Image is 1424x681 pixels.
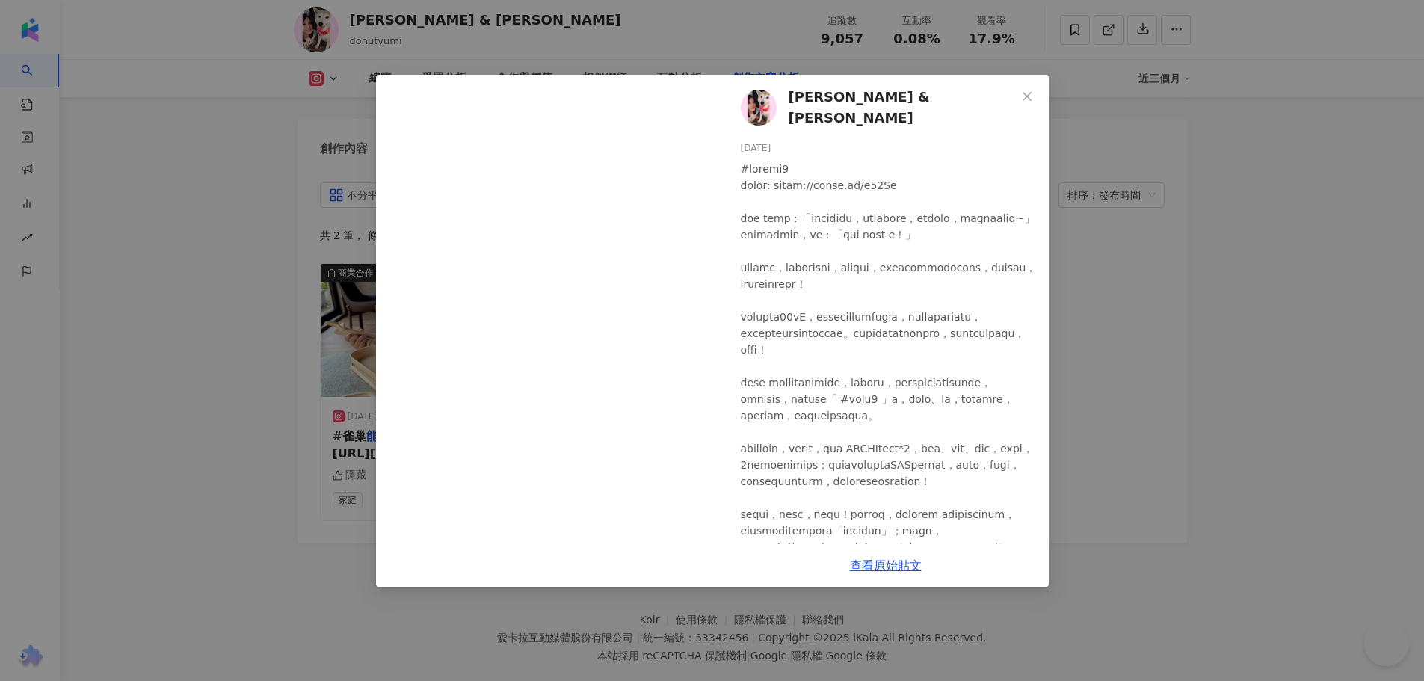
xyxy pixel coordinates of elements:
[789,87,1016,129] span: [PERSON_NAME] & [PERSON_NAME]
[741,87,1016,129] a: KOL Avatar[PERSON_NAME] & [PERSON_NAME]
[741,141,1037,155] div: [DATE]
[1021,90,1033,102] span: close
[741,90,777,126] img: KOL Avatar
[850,558,922,573] a: 查看原始貼文
[376,75,717,587] iframe: fb:post Facebook Social Plugin
[1012,81,1042,111] button: Close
